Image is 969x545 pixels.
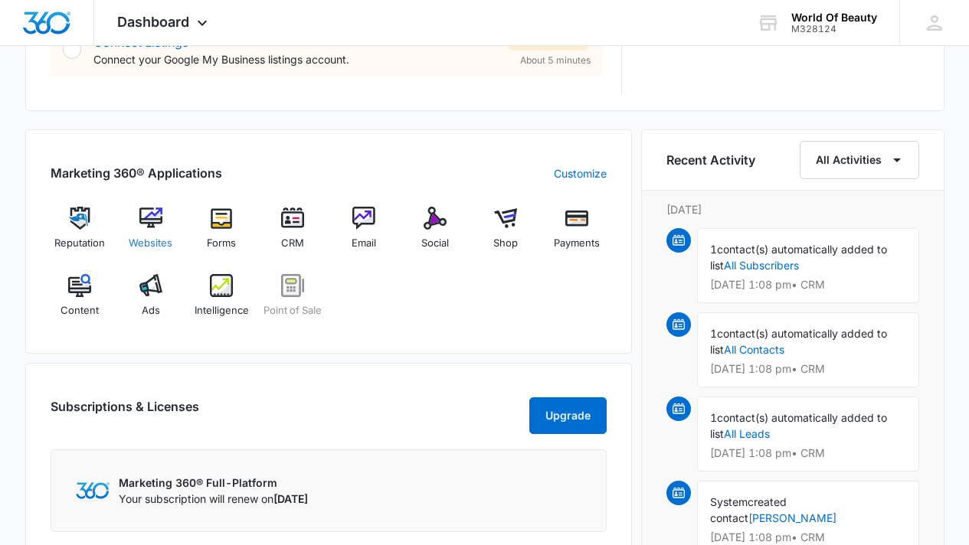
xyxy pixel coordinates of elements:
span: Dashboard [117,14,189,30]
span: Content [61,303,99,318]
a: Intelligence [192,274,251,329]
p: Your subscription will renew on [119,491,308,507]
button: Upgrade [529,397,607,434]
a: [PERSON_NAME] [748,511,836,524]
a: Reputation [51,207,110,262]
span: Websites [129,236,172,251]
h6: Recent Activity [666,151,755,169]
a: Content [51,274,110,329]
span: 1 [710,411,717,424]
p: Marketing 360® Full-Platform [119,475,308,491]
div: account name [791,11,877,24]
p: [DATE] 1:08 pm • CRM [710,279,906,290]
span: Shop [493,236,518,251]
span: Forms [207,236,236,251]
span: contact(s) automatically added to list [710,243,887,272]
span: [DATE] [273,492,308,505]
a: All Contacts [724,343,784,356]
span: System [710,495,748,508]
a: Websites [121,207,180,262]
p: [DATE] 1:08 pm • CRM [710,532,906,543]
a: All Subscribers [724,259,799,272]
a: Connect Listings [93,34,188,50]
span: Ads [142,303,160,318]
span: CRM [281,236,304,251]
span: Point of Sale [264,303,322,318]
h2: Marketing 360® Applications [51,164,222,182]
span: 1 [710,243,717,256]
div: account id [791,24,877,34]
button: All Activities [800,141,919,179]
p: [DATE] 1:08 pm • CRM [710,448,906,459]
p: [DATE] [666,201,919,217]
a: Shop [476,207,535,262]
span: contact(s) automatically added to list [710,411,887,440]
a: Social [405,207,464,262]
a: Ads [121,274,180,329]
span: Intelligence [195,303,249,318]
span: Email [352,236,376,251]
span: About 5 minutes [520,54,591,67]
p: [DATE] 1:08 pm • CRM [710,364,906,374]
a: Payments [548,207,607,262]
p: Connect your Google My Business listings account. [93,51,494,67]
a: Email [335,207,394,262]
h2: Subscriptions & Licenses [51,397,199,428]
a: Point of Sale [264,274,322,329]
a: Forms [192,207,251,262]
img: Marketing 360 Logo [76,482,110,498]
span: Payments [554,236,600,251]
a: All Leads [724,427,770,440]
span: Social [421,236,449,251]
span: contact(s) automatically added to list [710,327,887,356]
span: 1 [710,327,717,340]
span: created contact [710,495,787,524]
a: Customize [554,165,607,181]
span: Reputation [54,236,105,251]
a: CRM [264,207,322,262]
